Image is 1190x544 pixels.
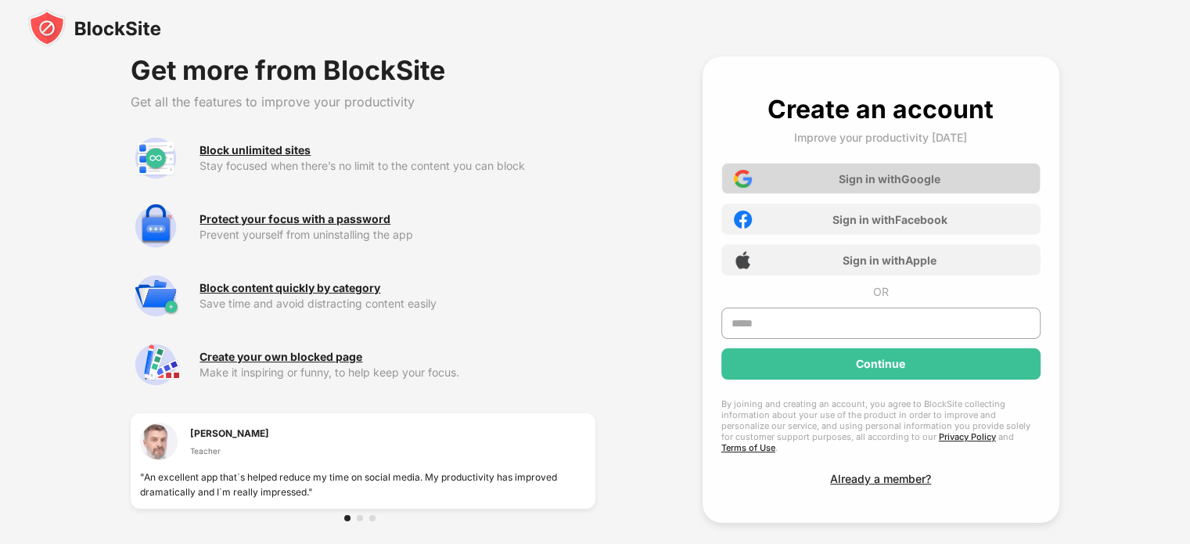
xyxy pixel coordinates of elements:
div: Improve your productivity [DATE] [794,131,967,144]
div: "An excellent app that`s helped reduce my time on social media. My productivity has improved dram... [140,470,585,499]
div: By joining and creating an account, you agree to BlockSite collecting information about your use ... [721,398,1041,453]
img: premium-unlimited-blocklist.svg [131,133,181,183]
div: Block content quickly by category [200,282,380,294]
div: Stay focused when there’s no limit to the content you can block [200,160,595,172]
div: Get all the features to improve your productivity [131,94,595,110]
a: Terms of Use [721,442,775,453]
div: OR [873,285,889,298]
img: google-icon.png [734,170,752,188]
a: Privacy Policy [939,431,996,442]
div: Sign in with Google [839,172,940,186]
img: premium-category.svg [131,271,181,321]
img: premium-password-protection.svg [131,202,181,252]
img: apple-icon.png [734,251,752,269]
div: Sign in with Apple [843,254,937,267]
img: blocksite-icon-black.svg [28,9,161,47]
div: Protect your focus with a password [200,213,390,225]
div: Already a member? [830,472,931,485]
img: facebook-icon.png [734,211,752,229]
div: Teacher [190,445,269,457]
div: Create your own blocked page [200,351,362,363]
div: Save time and avoid distracting content easily [200,297,595,310]
div: Prevent yourself from uninstalling the app [200,229,595,241]
div: [PERSON_NAME] [190,426,269,441]
div: Sign in with Facebook [832,213,947,226]
div: Make it inspiring or funny, to help keep your focus. [200,366,595,379]
div: Get more from BlockSite [131,56,595,85]
div: Block unlimited sites [200,144,311,157]
img: premium-customize-block-page.svg [131,340,181,390]
div: Continue [856,358,905,370]
img: testimonial-1.jpg [140,423,178,460]
div: Create an account [768,94,994,124]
